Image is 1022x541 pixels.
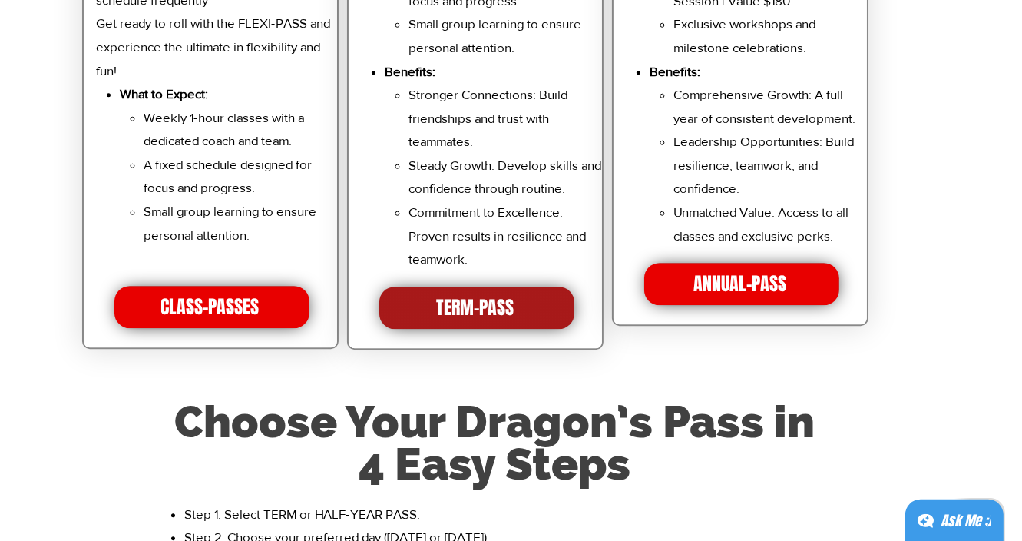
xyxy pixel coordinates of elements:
span: Benefits: [385,64,435,78]
span: CLASS-PASSES [161,294,260,320]
p: Steady Growth: Develop skills and confidence through routine. [408,154,603,201]
p: Get ready to roll with the FLEXI-PASS and experience the ultimate in flexibility and fun! [97,12,338,82]
p: Small group learning to ensure personal attention. [408,12,603,59]
p: Commitment to Excellence: Proven results in resilience and teamwork. [408,201,603,271]
p: Weekly 1-hour classes with a dedicated coach and team. [144,106,338,153]
p: Exclusive workshops and milestone celebrations. [673,12,868,59]
p: Comprehensive Growth: A full year of consistent development. [673,83,868,130]
p: Unmatched Value: Access to all classes and exclusive perks. [673,201,868,247]
p: Small group learning to ensure personal attention. [144,200,338,270]
span: ANNUAL-PASS [693,271,786,297]
p: Stronger Connections: Build friendships and trust with teammates. [408,83,603,154]
a: ANNUAL-PASS [644,263,839,305]
span: TERM-PASS [436,295,514,321]
span: What to Expect: [120,86,208,101]
p: Leadership Opportunities: Build resilience, teamwork, and confidence. [673,130,868,201]
span: Choose Your Dragon’s Pass in 4 Easy Steps [174,395,815,490]
a: CLASS-PASSES [114,286,309,328]
p: A fixed schedule designed for focus and progress. [144,153,338,200]
div: Ask Me ;) [941,510,991,532]
a: TERM-PASS [379,287,574,329]
span: Benefits: [650,64,700,78]
p: Step 1: Select TERM or HALF-YEAR PASS. [184,503,886,526]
